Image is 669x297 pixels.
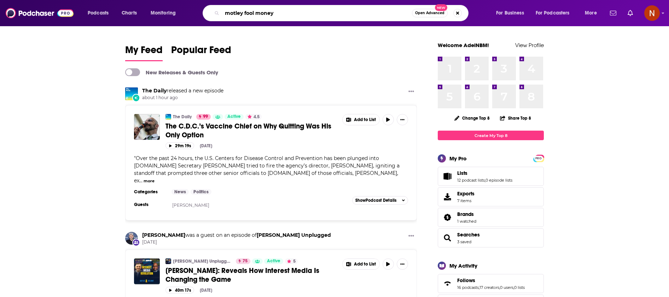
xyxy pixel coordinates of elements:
[134,202,166,207] h3: Guests
[165,114,171,120] img: The Daily
[83,7,118,19] button: open menu
[485,178,485,183] span: ,
[227,113,241,120] span: Active
[125,44,163,60] span: My Feed
[165,142,194,149] button: 29m 19s
[449,155,467,162] div: My Pro
[438,42,489,48] a: Welcome AdelNBM!
[144,178,155,184] button: more
[203,113,208,120] span: 99
[438,274,544,293] span: Follows
[191,189,211,195] a: Politics
[457,170,467,176] span: Lists
[6,6,74,20] a: Podchaser - Follow, Share and Rate Podcasts
[406,232,417,241] button: Show More Button
[125,232,138,245] img: Gary Vaynerchuk
[514,285,525,290] a: 0 lists
[644,5,660,21] span: Logged in as AdelNBM
[125,44,163,61] a: My Feed
[134,114,160,140] img: The C.D.C.’s Vaccine Chief on Why Quitting Was His Only Option
[243,258,248,265] span: 75
[479,285,479,290] span: ,
[457,190,475,197] span: Exports
[355,198,396,203] span: Show Podcast Details
[457,211,476,217] a: Brands
[397,114,408,125] button: Show More Button
[142,87,167,94] a: The Daily
[200,288,212,293] div: [DATE]
[165,287,194,293] button: 40m 17s
[352,196,408,205] button: ShowPodcast Details
[440,279,454,289] a: Follows
[171,44,231,61] a: Popular Feed
[165,122,331,139] span: The C.D.C.’s Vaccine Chief on Why Quitting Was His Only Option
[515,42,544,48] a: View Profile
[132,94,140,102] div: New Episode
[134,258,160,284] img: Gary Vee: Reveals How Interest Media Is Changing the Game
[500,111,531,125] button: Share Top 8
[479,285,499,290] a: 17 creators
[171,189,189,195] a: News
[173,114,192,120] a: The Daily
[125,87,138,100] img: The Daily
[580,7,606,19] button: open menu
[500,285,513,290] a: 0 users
[88,8,109,18] span: Podcasts
[354,117,376,122] span: Add to List
[644,5,660,21] button: Show profile menu
[222,7,412,19] input: Search podcasts, credits, & more...
[536,8,570,18] span: For Podcasters
[440,212,454,222] a: Brands
[457,219,476,224] a: 1 watched
[438,187,544,206] a: Exports
[142,232,331,239] h3: was a guest on an episode of
[457,170,512,176] a: Lists
[625,7,636,19] a: Show notifications dropdown
[457,178,485,183] a: 12 podcast lists
[122,8,137,18] span: Charts
[406,87,417,96] button: Show More Button
[457,239,471,244] a: 3 saved
[491,7,533,19] button: open menu
[165,258,171,264] a: Mick Unplugged
[132,239,140,246] div: New Appearance
[146,7,185,19] button: open menu
[412,9,448,17] button: Open AdvancedNew
[354,262,376,267] span: Add to List
[125,68,218,76] a: New Releases & Guests Only
[151,8,176,18] span: Monitoring
[531,7,580,19] button: open menu
[457,211,474,217] span: Brands
[171,44,231,60] span: Popular Feed
[134,189,166,195] h3: Categories
[142,232,185,238] a: Gary Vaynerchuk
[257,232,331,238] a: Mick Unplugged
[457,232,480,238] a: Searches
[496,8,524,18] span: For Business
[165,122,337,139] a: The C.D.C.’s Vaccine Chief on Why Quitting Was His Only Option
[134,155,400,184] span: Over the past 24 hours, the U.S. Centers for Disease Control and Prevention has been plunged into...
[415,11,444,15] span: Open Advanced
[449,262,477,269] div: My Activity
[196,114,211,120] a: 99
[499,285,500,290] span: ,
[534,156,543,161] span: PRO
[485,178,512,183] a: 0 episode lists
[438,208,544,227] span: Brands
[435,4,448,11] span: New
[117,7,141,19] a: Charts
[285,258,298,264] button: 5
[200,143,212,148] div: [DATE]
[397,258,408,270] button: Show More Button
[245,114,262,120] button: 4.5
[457,277,475,284] span: Follows
[585,8,597,18] span: More
[343,114,379,125] button: Show More Button
[438,228,544,247] span: Searches
[209,5,475,21] div: Search podcasts, credits, & more...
